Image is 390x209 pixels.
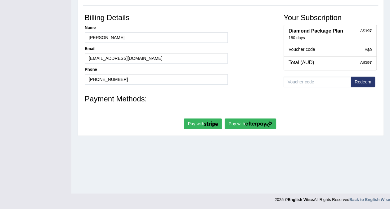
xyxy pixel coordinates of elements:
[365,60,372,65] strong: 197
[85,46,96,51] label: Email
[360,60,372,65] div: A$
[362,47,372,53] div: –A$
[284,77,351,87] input: Voucher code
[365,29,372,33] strong: 197
[85,25,96,30] label: Name
[85,95,377,103] h3: Payment Methods:
[351,77,375,87] button: Redeem
[370,47,372,52] strong: 0
[288,197,314,202] strong: English Wise.
[284,14,377,22] h3: Your Subscription
[275,193,390,202] div: 2025 © All Rights Reserved
[289,60,372,65] h4: Total (AUD)
[289,35,372,41] div: 180 days
[225,118,276,129] button: Pay with
[85,67,97,72] label: Phone
[289,47,372,52] h5: Voucher code
[349,197,390,202] a: Back to English Wise
[360,28,372,34] div: A$
[289,28,343,33] b: Diamond Package Plan
[184,118,222,129] button: Pay with
[85,14,228,22] h3: Billing Details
